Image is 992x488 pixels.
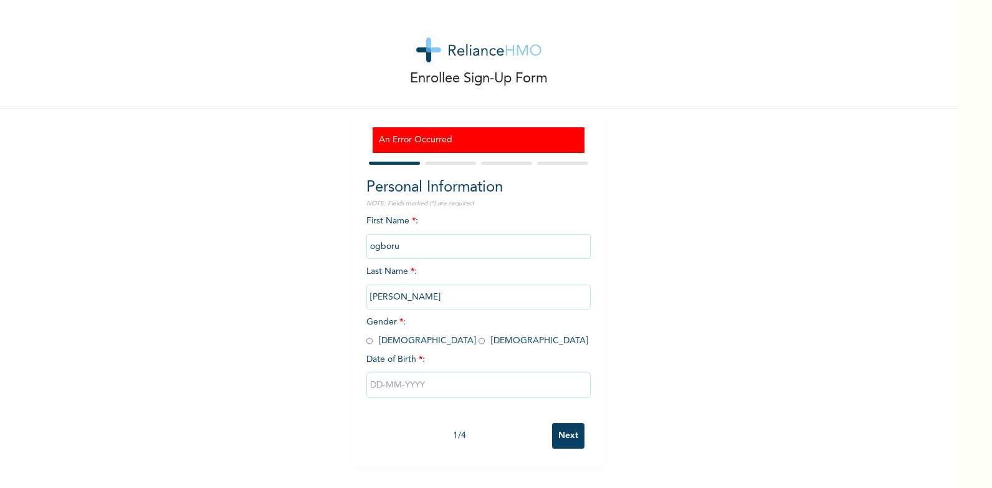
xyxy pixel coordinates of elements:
[366,267,591,301] span: Last Name :
[366,353,425,366] span: Date of Birth :
[552,423,584,449] input: Next
[366,199,591,208] p: NOTE: Fields marked (*) are required
[366,429,552,442] div: 1 / 4
[416,37,541,62] img: logo
[366,234,591,259] input: Enter your first name
[366,373,591,398] input: DD-MM-YYYY
[379,134,578,147] h3: An Error Occurred
[366,177,591,199] h2: Personal Information
[366,285,591,310] input: Enter your last name
[366,318,588,345] span: Gender : [DEMOGRAPHIC_DATA] [DEMOGRAPHIC_DATA]
[410,69,548,89] p: Enrollee Sign-Up Form
[366,217,591,251] span: First Name :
